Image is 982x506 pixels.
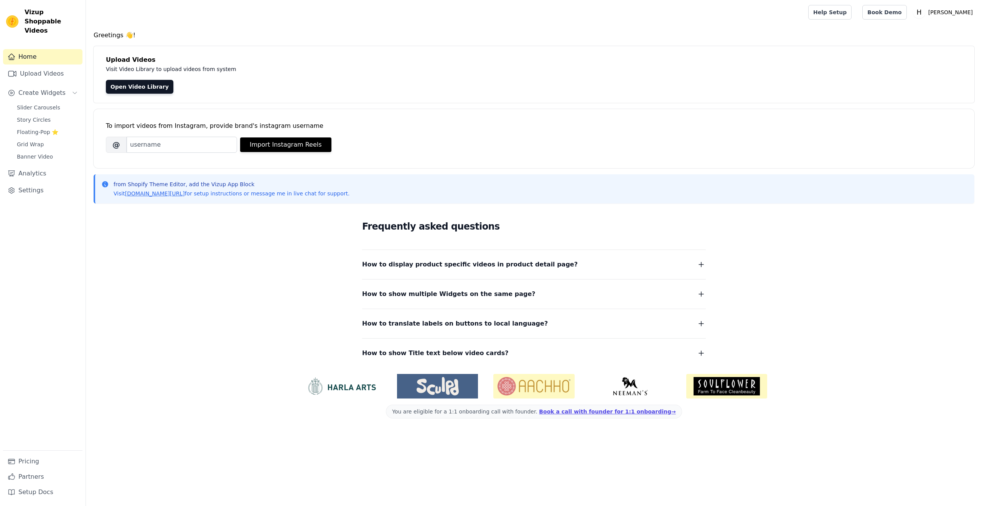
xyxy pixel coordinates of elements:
[362,318,548,329] span: How to translate labels on buttons to local language?
[12,114,82,125] a: Story Circles
[539,408,676,415] a: Book a call with founder for 1:1 onboarding
[362,318,706,329] button: How to translate labels on buttons to local language?
[913,5,976,19] button: H [PERSON_NAME]
[3,469,82,485] a: Partners
[3,454,82,469] a: Pricing
[106,137,127,153] span: @
[12,127,82,137] a: Floating-Pop ⭐
[493,374,574,399] img: Aachho
[3,183,82,198] a: Settings
[17,153,53,160] span: Banner Video
[106,64,450,74] p: Visit Video Library to upload videos from system
[12,151,82,162] a: Banner Video
[686,374,767,399] img: Soulflower
[94,31,974,40] h4: Greetings 👋!
[17,116,51,124] span: Story Circles
[3,85,82,101] button: Create Widgets
[3,49,82,64] a: Home
[17,128,58,136] span: Floating-Pop ⭐
[240,137,331,152] button: Import Instagram Reels
[106,80,173,94] a: Open Video Library
[25,8,79,35] span: Vizup Shoppable Videos
[916,8,921,16] text: H
[3,485,82,500] a: Setup Docs
[862,5,906,20] a: Book Demo
[106,121,962,131] div: To import videos from Instagram, provide brand's instagram username
[3,166,82,181] a: Analytics
[362,348,509,359] span: How to show Title text below video cards?
[17,104,60,111] span: Slider Carousels
[590,377,671,395] img: Neeman's
[362,289,535,299] span: How to show multiple Widgets on the same page?
[6,15,18,28] img: Vizup
[397,377,478,395] img: Sculpd US
[3,66,82,81] a: Upload Videos
[362,289,706,299] button: How to show multiple Widgets on the same page?
[106,55,962,64] h4: Upload Videos
[362,259,578,270] span: How to display product specific videos in product detail page?
[114,180,349,188] p: from Shopify Theme Editor, add the Vizup App Block
[114,190,349,197] p: Visit for setup instructions or message me in live chat for support.
[12,102,82,113] a: Slider Carousels
[125,190,185,197] a: [DOMAIN_NAME][URL]
[925,5,976,19] p: [PERSON_NAME]
[18,88,66,98] span: Create Widgets
[808,5,852,20] a: Help Setup
[362,348,706,359] button: How to show Title text below video cards?
[127,137,237,153] input: username
[362,259,706,270] button: How to display product specific videos in product detail page?
[362,219,706,234] h2: Frequently asked questions
[17,141,44,148] span: Grid Wrap
[301,377,382,395] img: HarlaArts
[12,139,82,150] a: Grid Wrap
